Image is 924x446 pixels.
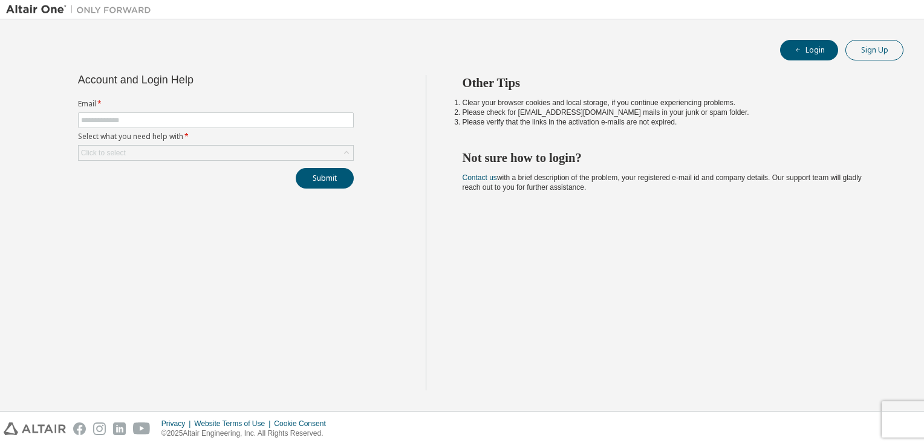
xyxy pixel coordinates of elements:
[463,173,862,192] span: with a brief description of the problem, your registered e-mail id and company details. Our suppo...
[133,422,151,435] img: youtube.svg
[845,40,903,60] button: Sign Up
[93,422,106,435] img: instagram.svg
[4,422,66,435] img: altair_logo.svg
[73,422,86,435] img: facebook.svg
[6,4,157,16] img: Altair One
[79,146,353,160] div: Click to select
[161,428,333,439] p: © 2025 Altair Engineering, Inc. All Rights Reserved.
[113,422,126,435] img: linkedin.svg
[463,108,882,117] li: Please check for [EMAIL_ADDRESS][DOMAIN_NAME] mails in your junk or spam folder.
[81,148,126,158] div: Click to select
[78,99,354,109] label: Email
[463,150,882,166] h2: Not sure how to login?
[78,132,354,141] label: Select what you need help with
[296,168,354,189] button: Submit
[194,419,274,428] div: Website Terms of Use
[161,419,194,428] div: Privacy
[274,419,333,428] div: Cookie Consent
[463,173,497,182] a: Contact us
[78,75,299,85] div: Account and Login Help
[463,98,882,108] li: Clear your browser cookies and local storage, if you continue experiencing problems.
[780,40,838,60] button: Login
[463,117,882,127] li: Please verify that the links in the activation e-mails are not expired.
[463,75,882,91] h2: Other Tips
